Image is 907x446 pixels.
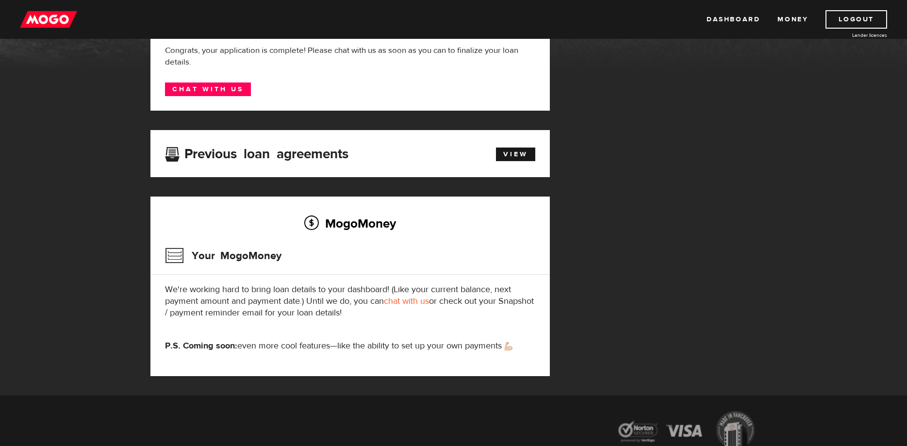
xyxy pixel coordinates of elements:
[165,213,535,233] h2: MogoMoney
[165,45,535,68] div: Congrats, your application is complete! Please chat with us as soon as you can to finalize your l...
[165,340,535,352] p: even more cool features—like the ability to set up your own payments
[814,32,887,39] a: Lender licences
[20,10,77,29] img: mogo_logo-11ee424be714fa7cbb0f0f49df9e16ec.png
[825,10,887,29] a: Logout
[496,148,535,161] a: View
[777,10,808,29] a: Money
[165,340,237,351] strong: P.S. Coming soon:
[713,220,907,446] iframe: LiveChat chat widget
[505,342,512,350] img: strong arm emoji
[165,146,348,159] h3: Previous loan agreements
[165,284,535,319] p: We're working hard to bring loan details to your dashboard! (Like your current balance, next paym...
[384,296,429,307] a: chat with us
[165,83,251,96] a: Chat with us
[707,10,760,29] a: Dashboard
[165,243,281,268] h3: Your MogoMoney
